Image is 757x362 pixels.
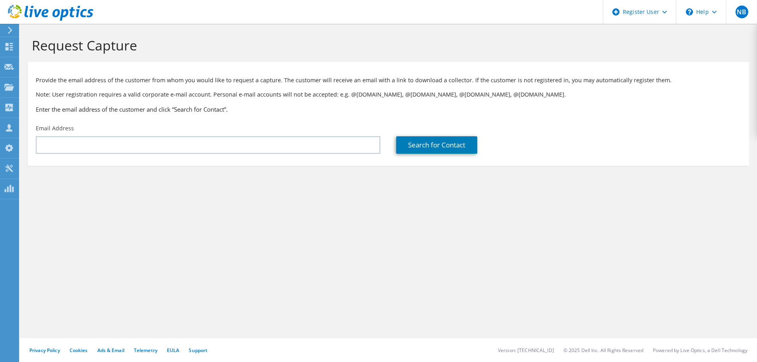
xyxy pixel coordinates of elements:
[167,347,179,354] a: EULA
[29,347,60,354] a: Privacy Policy
[36,76,741,85] p: Provide the email address of the customer from whom you would like to request a capture. The cust...
[97,347,124,354] a: Ads & Email
[36,124,74,132] label: Email Address
[36,105,741,114] h3: Enter the email address of the customer and click “Search for Contact”.
[189,347,207,354] a: Support
[686,8,693,15] svg: \n
[653,347,747,354] li: Powered by Live Optics, a Dell Technology
[498,347,554,354] li: Version: [TECHNICAL_ID]
[736,6,748,18] span: NB
[134,347,157,354] a: Telemetry
[36,90,741,99] p: Note: User registration requires a valid corporate e-mail account. Personal e-mail accounts will ...
[563,347,643,354] li: © 2025 Dell Inc. All Rights Reserved
[32,37,741,54] h1: Request Capture
[70,347,88,354] a: Cookies
[396,136,477,154] a: Search for Contact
